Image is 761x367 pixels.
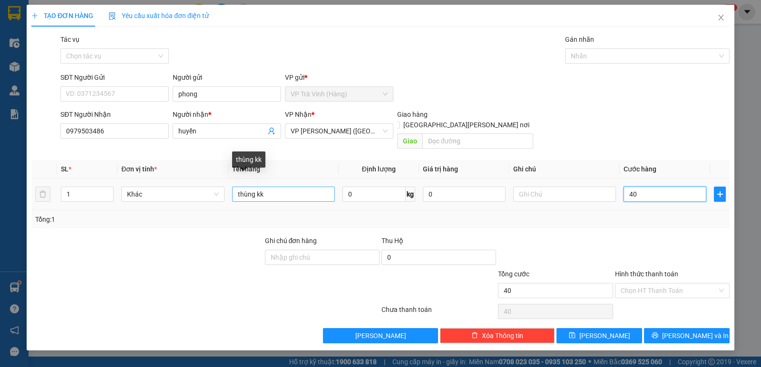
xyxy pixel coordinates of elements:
span: 0356623801 - [4,51,72,60]
span: VP [PERSON_NAME] (Hàng) - [20,19,118,28]
button: [PERSON_NAME] [323,328,438,343]
span: hà my [51,51,72,60]
input: VD: Bàn, Ghế [232,187,335,202]
span: Định lượng [362,165,396,173]
span: Giao [397,133,422,149]
span: GIAO: [4,62,23,71]
div: SĐT Người Gửi [60,72,169,83]
span: SL [61,165,68,173]
div: SĐT Người Nhận [60,109,169,120]
p: NHẬN: [4,32,139,50]
span: Yêu cầu xuất hóa đơn điện tử [108,12,209,19]
div: Chưa thanh toán [380,304,497,321]
span: user-add [268,127,275,135]
span: VP Trần Phú (Hàng) [291,124,388,138]
input: Dọc đường [422,133,534,149]
span: Đơn vị tính [121,165,157,173]
button: plus [714,187,726,202]
span: save [569,332,576,339]
button: delete [35,187,50,202]
span: [GEOGRAPHIC_DATA][PERSON_NAME] nơi [400,120,533,130]
th: Ghi chú [509,160,620,179]
button: printer[PERSON_NAME] và In [644,328,730,343]
label: Hình thức thanh toán [615,270,678,278]
img: icon [108,12,116,20]
label: Gán nhãn [565,36,594,43]
span: kg [406,187,415,202]
input: 0 [423,187,506,202]
span: VP Trà Vinh (Hàng) [291,87,388,101]
span: plus [714,190,725,198]
span: plus [31,12,38,19]
span: delete [471,332,478,339]
button: deleteXóa Thông tin [440,328,555,343]
span: printer [652,332,658,339]
div: Người gửi [173,72,281,83]
span: TẠO ĐƠN HÀNG [31,12,93,19]
span: close [717,14,725,21]
input: Ghi chú đơn hàng [265,250,380,265]
button: Close [708,5,734,31]
p: GỬI: [4,19,139,28]
span: Thu Hộ [381,237,403,245]
span: Giao hàng [397,111,428,118]
span: Cước hàng [624,165,656,173]
button: save[PERSON_NAME] [556,328,642,343]
input: Ghi Chú [513,187,616,202]
span: [PERSON_NAME] [579,330,630,341]
label: Tác vụ [60,36,79,43]
span: Giá trị hàng [423,165,458,173]
span: [PERSON_NAME] và In [662,330,729,341]
div: VP gửi [285,72,393,83]
strong: BIÊN NHẬN GỬI HÀNG [32,5,110,14]
span: VP Nhận [285,111,312,118]
div: thùng kk [232,151,265,168]
span: Khác [127,187,218,201]
span: Tổng cước [498,270,529,278]
label: Ghi chú đơn hàng [265,237,317,245]
span: Xóa Thông tin [482,330,523,341]
span: [PERSON_NAME] [355,330,406,341]
span: VP [PERSON_NAME] ([GEOGRAPHIC_DATA]) [4,32,96,50]
div: Người nhận [173,109,281,120]
div: Tổng: 1 [35,214,294,225]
